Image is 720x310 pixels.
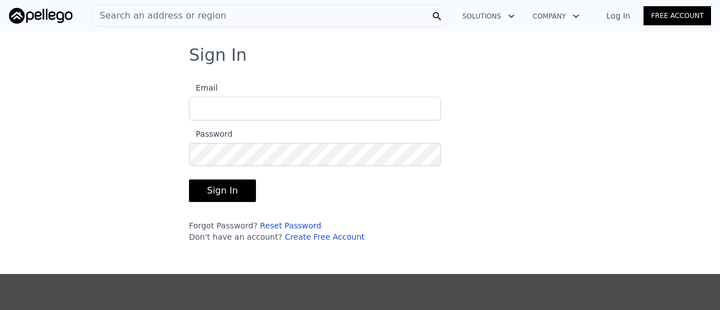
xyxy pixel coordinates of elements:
[189,179,256,202] button: Sign In
[189,97,441,120] input: Email
[643,6,711,25] a: Free Account
[285,232,364,241] a: Create Free Account
[189,143,441,166] input: Password
[189,220,441,242] div: Forgot Password? Don't have an account?
[593,10,643,21] a: Log In
[453,6,524,26] button: Solutions
[524,6,588,26] button: Company
[9,8,73,24] img: Pellego
[260,221,321,230] a: Reset Password
[189,129,232,138] span: Password
[189,45,531,65] h3: Sign In
[189,83,218,92] span: Email
[91,9,226,23] span: Search an address or region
